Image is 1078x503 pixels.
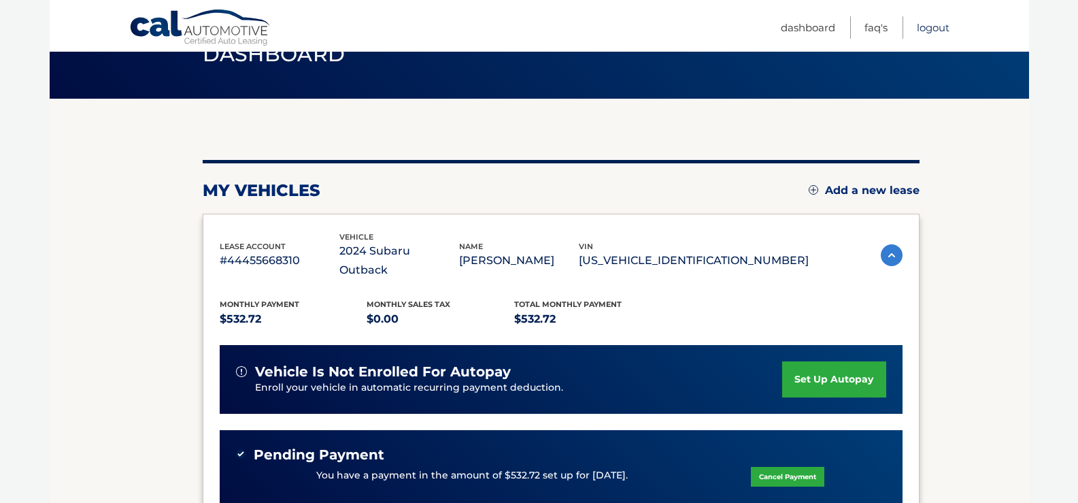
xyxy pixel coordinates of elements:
[781,16,835,39] a: Dashboard
[220,251,339,270] p: #44455668310
[579,242,593,251] span: vin
[367,299,450,309] span: Monthly sales Tax
[236,449,246,459] img: check-green.svg
[220,299,299,309] span: Monthly Payment
[809,185,818,195] img: add.svg
[129,9,272,48] a: Cal Automotive
[459,251,579,270] p: [PERSON_NAME]
[809,184,920,197] a: Add a new lease
[339,242,459,280] p: 2024 Subaru Outback
[316,468,628,483] p: You have a payment in the amount of $532.72 set up for [DATE].
[339,232,373,242] span: vehicle
[459,242,483,251] span: name
[367,310,514,329] p: $0.00
[203,42,346,67] span: Dashboard
[782,361,886,397] a: set up autopay
[751,467,824,487] a: Cancel Payment
[220,310,367,329] p: $532.72
[255,363,511,380] span: vehicle is not enrolled for autopay
[255,380,783,395] p: Enroll your vehicle in automatic recurring payment deduction.
[203,180,320,201] h2: my vehicles
[917,16,949,39] a: Logout
[514,310,662,329] p: $532.72
[236,366,247,377] img: alert-white.svg
[579,251,809,270] p: [US_VEHICLE_IDENTIFICATION_NUMBER]
[514,299,622,309] span: Total Monthly Payment
[881,244,903,266] img: accordion-active.svg
[254,447,384,464] span: Pending Payment
[864,16,888,39] a: FAQ's
[220,242,286,251] span: lease account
